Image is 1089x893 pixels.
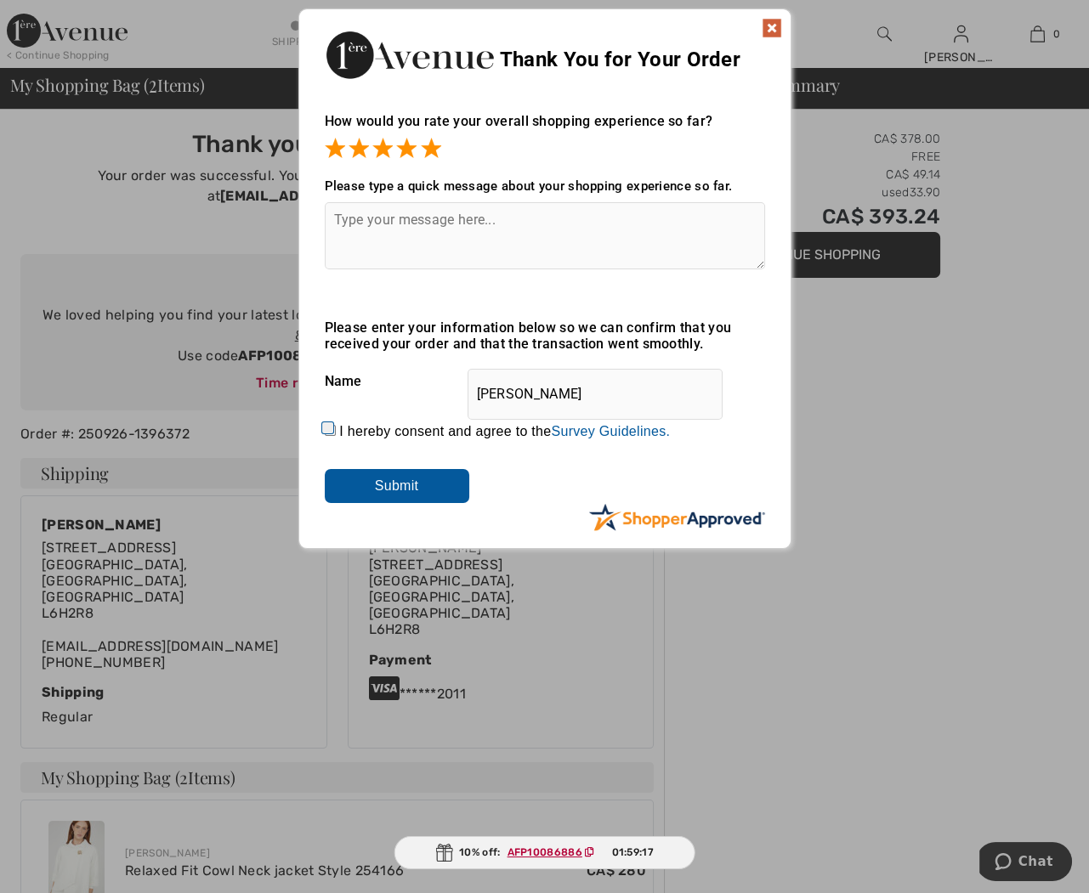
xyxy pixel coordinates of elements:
[325,178,765,194] div: Please type a quick message about your shopping experience so far.
[611,845,653,860] span: 01:59:17
[339,424,670,439] label: I hereby consent and agree to the
[39,12,74,27] span: Chat
[762,18,782,38] img: x
[500,48,740,71] span: Thank You for Your Order
[435,844,452,862] img: Gift.svg
[325,469,469,503] input: Submit
[325,360,765,403] div: Name
[394,836,695,869] div: 10% off:
[325,26,495,83] img: Thank You for Your Order
[325,96,765,161] div: How would you rate your overall shopping experience so far?
[325,319,765,352] div: Please enter your information below so we can confirm that you received your order and that the t...
[551,424,670,438] a: Survey Guidelines.
[508,846,582,858] ins: AFP10086886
